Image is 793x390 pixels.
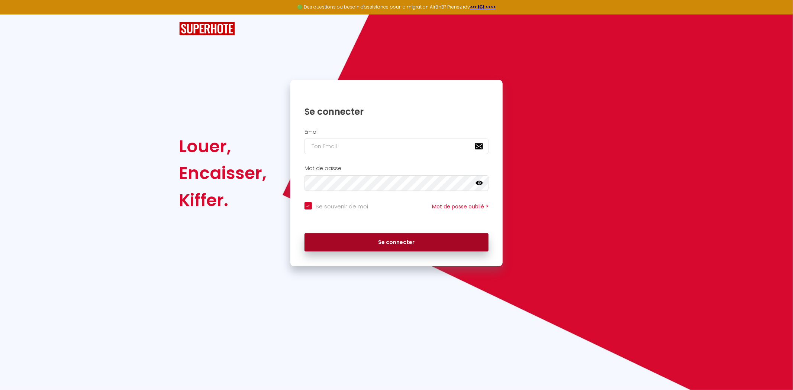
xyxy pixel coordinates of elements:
[304,129,489,135] h2: Email
[304,106,489,117] h1: Se connecter
[470,4,496,10] a: >>> ICI <<<<
[179,22,235,36] img: SuperHote logo
[179,160,267,186] div: Encaisser,
[179,133,267,160] div: Louer,
[432,203,489,210] a: Mot de passe oublié ?
[304,165,489,172] h2: Mot de passe
[304,233,489,252] button: Se connecter
[304,139,489,154] input: Ton Email
[179,187,267,214] div: Kiffer.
